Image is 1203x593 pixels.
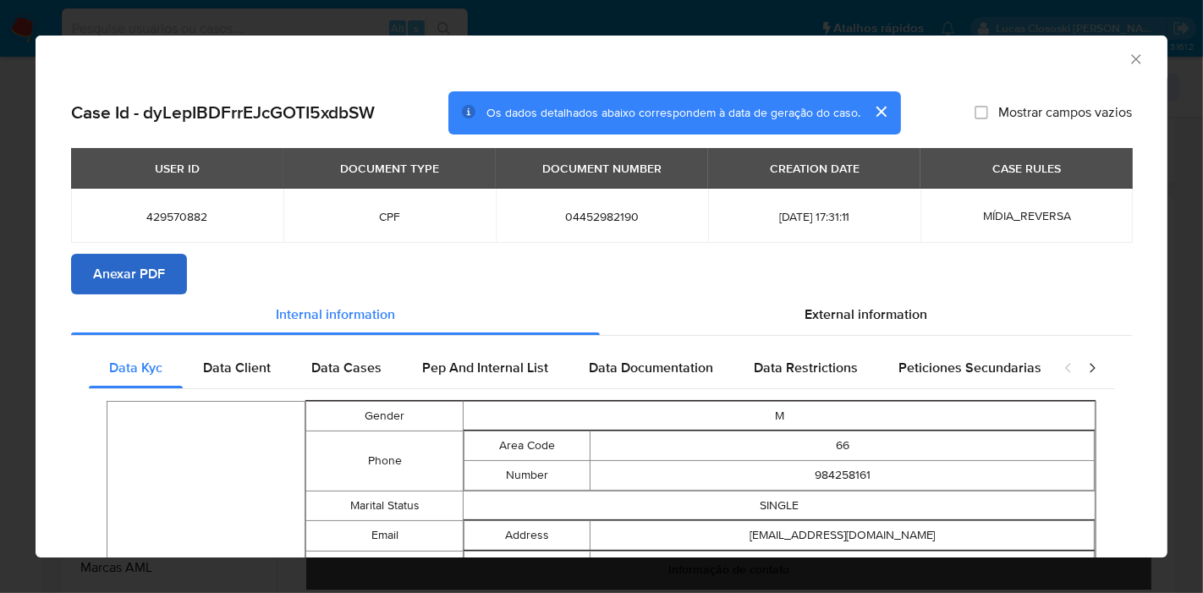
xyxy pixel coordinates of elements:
[998,104,1132,121] span: Mostrar campos vazios
[975,106,988,119] input: Mostrar campos vazios
[464,551,591,580] td: Full Address
[89,348,1046,388] div: Detailed internal info
[860,91,901,132] button: cerrar
[754,358,858,377] span: Data Restrictions
[145,154,210,183] div: USER ID
[422,358,548,377] span: Pep And Internal List
[1128,51,1143,66] button: Fechar a janela
[728,209,900,224] span: [DATE] 17:31:11
[898,358,1041,377] span: Peticiones Secundarias
[91,209,263,224] span: 429570882
[305,431,464,491] td: Phone
[532,154,672,183] div: DOCUMENT NUMBER
[464,460,591,490] td: Number
[464,491,1096,520] td: SINGLE
[589,358,713,377] span: Data Documentation
[760,154,870,183] div: CREATION DATE
[71,102,375,124] h2: Case Id - dyLepIBDFrrEJcGOTI5xdbSW
[203,358,271,377] span: Data Client
[305,401,464,431] td: Gender
[330,154,449,183] div: DOCUMENT TYPE
[109,358,162,377] span: Data Kyc
[982,154,1071,183] div: CASE RULES
[71,294,1132,335] div: Detailed info
[516,209,688,224] span: 04452982190
[591,431,1095,460] td: 66
[486,104,860,121] span: Os dados detalhados abaixo correspondem à data de geração do caso.
[464,520,591,550] td: Address
[311,358,382,377] span: Data Cases
[983,207,1071,224] span: MÍDIA_REVERSA
[464,401,1096,431] td: M
[464,431,591,460] td: Area Code
[591,460,1095,490] td: 984258161
[305,520,464,551] td: Email
[36,36,1167,557] div: closure-recommendation-modal
[71,254,187,294] button: Anexar PDF
[305,491,464,520] td: Marital Status
[304,209,475,224] span: CPF
[591,520,1095,550] td: [EMAIL_ADDRESS][DOMAIN_NAME]
[805,305,927,324] span: External information
[276,305,395,324] span: Internal information
[93,255,165,293] span: Anexar PDF
[591,551,1095,580] td: Ipiranga 33 Brasnorte [GEOGRAPHIC_DATA][PERSON_NAME] [GEOGRAPHIC_DATA] 78350-000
